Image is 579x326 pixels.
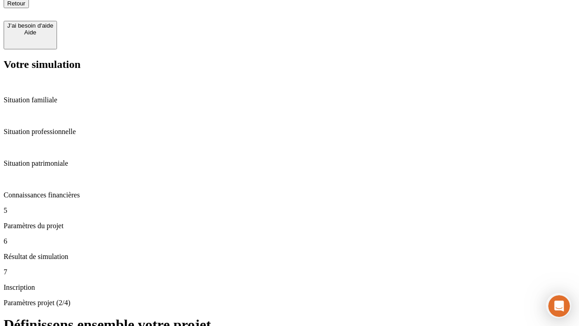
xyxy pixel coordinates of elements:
[548,295,570,317] iframe: Intercom live chat
[4,237,575,245] p: 6
[4,21,57,49] button: J’ai besoin d'aideAide
[4,128,575,136] p: Situation professionnelle
[4,206,575,215] p: 5
[7,22,53,29] div: J’ai besoin d'aide
[4,159,575,168] p: Situation patrimoniale
[4,283,575,292] p: Inscription
[4,58,575,71] h2: Votre simulation
[4,222,575,230] p: Paramètres du projet
[4,96,575,104] p: Situation familiale
[4,268,575,276] p: 7
[7,29,53,36] div: Aide
[4,299,575,307] p: Paramètres projet (2/4)
[4,191,575,199] p: Connaissances financières
[546,293,571,318] iframe: Intercom live chat discovery launcher
[4,253,575,261] p: Résultat de simulation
